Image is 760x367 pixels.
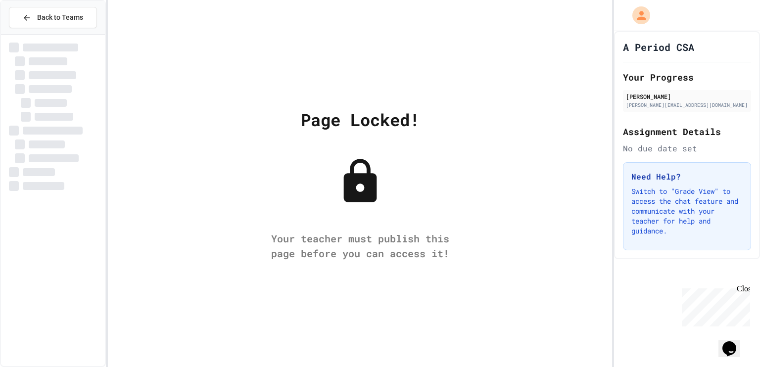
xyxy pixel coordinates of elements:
div: My Account [622,4,653,27]
h2: Assignment Details [623,125,751,138]
div: [PERSON_NAME] [626,92,748,101]
h1: A Period CSA [623,40,694,54]
div: Your teacher must publish this page before you can access it! [261,231,459,261]
div: Chat with us now!Close [4,4,68,63]
div: [PERSON_NAME][EMAIL_ADDRESS][DOMAIN_NAME] [626,101,748,109]
p: Switch to "Grade View" to access the chat feature and communicate with your teacher for help and ... [631,186,743,236]
iframe: chat widget [718,327,750,357]
h3: Need Help? [631,171,743,183]
span: Back to Teams [37,12,83,23]
button: Back to Teams [9,7,97,28]
iframe: chat widget [678,284,750,326]
div: Page Locked! [301,107,420,132]
div: No due date set [623,142,751,154]
h2: Your Progress [623,70,751,84]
